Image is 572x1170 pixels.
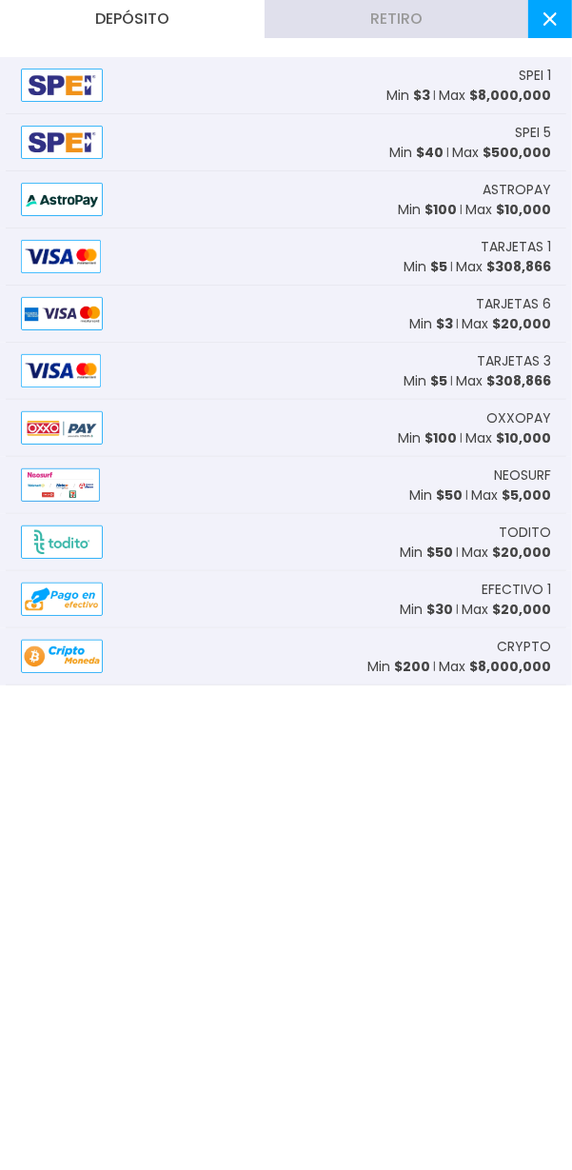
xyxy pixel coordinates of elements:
span: $ 40 [416,143,444,162]
span: $ 308,866 [486,257,551,276]
span: $ 3 [436,314,453,333]
span: $ 5 [430,257,447,276]
span: $ 200 [394,657,430,676]
img: Alipay [21,183,103,216]
span: $ 3 [413,86,430,105]
p: Max [456,257,551,277]
p: Min [367,657,430,677]
img: Alipay [21,354,101,387]
span: $ 20,000 [492,543,551,562]
p: Min [398,200,457,220]
span: $ 50 [436,486,463,505]
img: Alipay [21,297,103,330]
span: $ 100 [424,200,457,219]
span: $ 10,000 [496,200,551,219]
p: Max [465,428,551,448]
p: Max [439,86,551,106]
span: OXXOPAY [486,408,551,428]
span: ASTROPAY [483,180,551,200]
img: Alipay [21,640,103,673]
p: Min [400,543,453,563]
span: TARJETAS 3 [477,351,551,371]
img: Alipay [21,526,103,559]
p: Max [456,371,551,391]
img: Alipay [21,411,103,445]
span: TARJETAS 1 [481,237,551,257]
p: Min [404,257,447,277]
span: TARJETAS 6 [476,294,551,314]
span: $ 5 [430,371,447,390]
img: Alipay [21,240,101,273]
span: $ 20,000 [492,314,551,333]
p: Min [409,314,453,334]
span: SPEI 1 [519,66,551,86]
span: $ 5,000 [502,486,551,505]
p: Max [465,200,551,220]
span: NEOSURF [494,466,551,486]
img: Alipay [21,583,103,616]
span: $ 8,000,000 [469,86,551,105]
span: $ 10,000 [496,428,551,447]
span: $ 20,000 [492,600,551,619]
p: Max [462,314,551,334]
span: $ 30 [426,600,453,619]
p: Min [400,600,453,620]
img: Alipay [21,468,100,502]
span: $ 8,000,000 [469,657,551,676]
p: Max [471,486,551,506]
span: TODITO [499,523,551,543]
span: SPEI 5 [515,123,551,143]
span: $ 100 [424,428,457,447]
p: Min [389,143,444,163]
span: $ 308,866 [486,371,551,390]
p: Max [462,600,551,620]
span: $ 50 [426,543,453,562]
p: Max [462,543,551,563]
p: Min [386,86,430,106]
span: $ 500,000 [483,143,551,162]
img: Alipay [21,126,103,159]
p: Min [409,486,463,506]
span: CRYPTO [497,637,551,657]
span: EFECTIVO 1 [482,580,551,600]
p: Max [439,657,551,677]
p: Max [452,143,551,163]
p: Min [398,428,457,448]
img: Alipay [21,69,103,102]
p: Min [404,371,447,391]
